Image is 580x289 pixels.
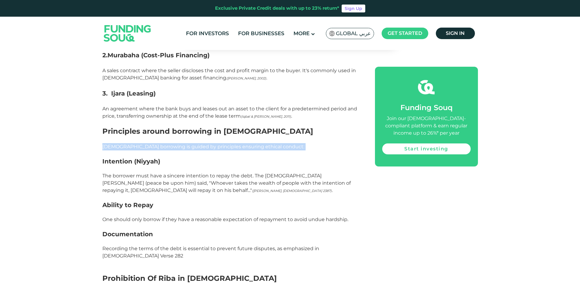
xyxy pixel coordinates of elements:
span: Get started [388,30,422,36]
a: Sign in [436,28,475,39]
img: Logo [98,18,157,49]
strong: Ijara (Leasing) [111,90,156,97]
a: For Businesses [237,29,286,39]
strong: Ability to Repay [102,201,153,209]
a: Sign Up [342,5,365,12]
div: Join our [DEMOGRAPHIC_DATA]-compliant platform & earn regular income up to 26%* per year [382,115,471,137]
span: Global عربي [336,30,371,37]
strong: Documentation [102,230,153,238]
p: Recording the terms of the debt is essential to prevent future disputes, as emphasized in [DEMOGR... [102,238,361,274]
div: Exclusive Private Credit deals with up to 23% return* [215,5,339,12]
h2: Prohibition Of Riba in [DEMOGRAPHIC_DATA] [102,274,361,283]
span: Sign in [446,30,465,36]
p: A sales contract where the seller discloses the cost and profit margin to the buyer. It's commonl... [102,67,361,82]
p: An agreement where the bank buys and leases out an asset to the client for a predetermined period... [102,105,361,127]
a: For Investors [184,29,230,39]
span: ([PERSON_NAME], [DEMOGRAPHIC_DATA] 2387) [252,189,332,193]
p: [DEMOGRAPHIC_DATA] borrowing is guided by principles ensuring ethical conduct: [102,143,361,150]
img: SA Flag [329,31,335,36]
span: Funding Souq [400,103,452,112]
img: fsicon [418,79,435,96]
strong: Intention (Niyyah) [102,158,160,165]
a: Start investing [382,143,471,154]
span: More [293,30,310,36]
span: (Iqbal & [PERSON_NAME], 2011) [241,115,291,119]
span: ([PERSON_NAME], 2002) [226,76,266,80]
h2: Principles around borrowing in [DEMOGRAPHIC_DATA] [102,127,361,136]
h3: 3. [102,89,361,98]
h3: 2. [102,51,361,60]
p: One should only borrow if they have a reasonable expectation of repayment to avoid undue hardship. [102,216,361,230]
strong: Murabaha (Cost-Plus Financing) [108,52,210,59]
p: The borrower must have a sincere intention to repay the debt. The [DEMOGRAPHIC_DATA][PERSON_NAME]... [102,172,361,201]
